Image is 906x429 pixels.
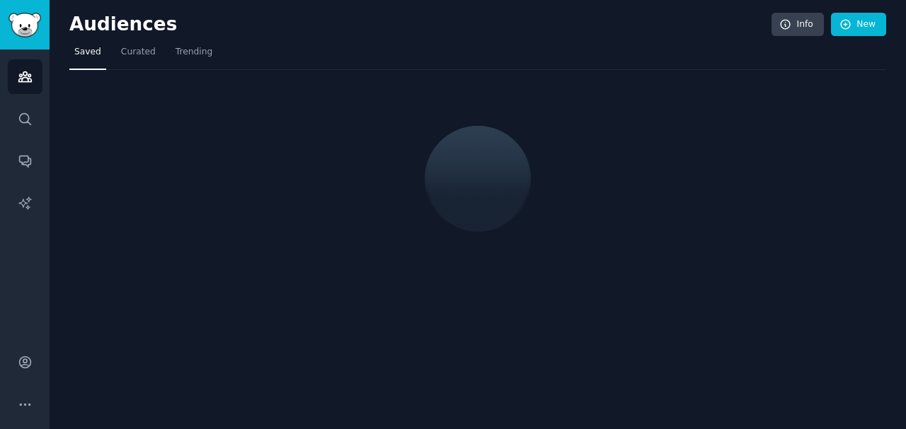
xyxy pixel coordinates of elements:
h2: Audiences [69,13,772,36]
span: Curated [121,46,156,59]
a: Curated [116,41,161,70]
a: Saved [69,41,106,70]
img: GummySearch logo [8,13,41,37]
span: Saved [74,46,101,59]
a: New [831,13,886,37]
a: Info [772,13,824,37]
span: Trending [176,46,212,59]
a: Trending [171,41,217,70]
